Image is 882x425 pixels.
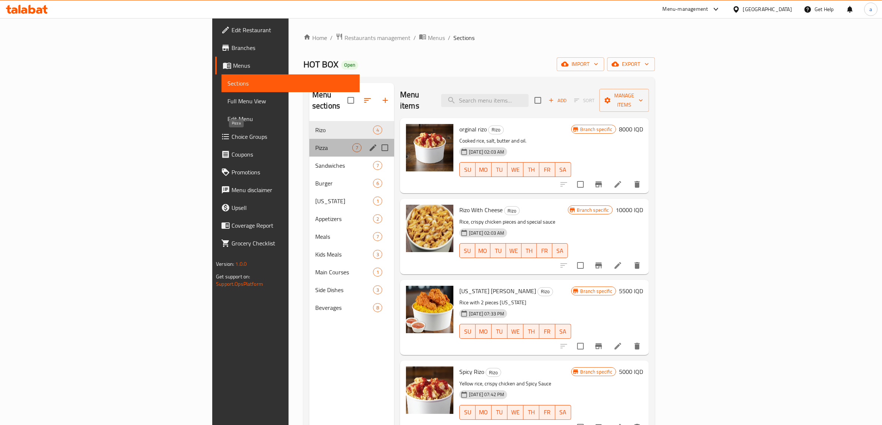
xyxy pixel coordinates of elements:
[373,285,382,294] div: items
[215,145,360,163] a: Coupons
[507,405,523,420] button: WE
[546,95,569,106] span: Add item
[315,143,352,152] span: Pizza
[315,161,373,170] span: Sandwiches
[459,217,568,227] p: Rice, crispy chicken pieces and special sauce
[352,143,362,152] div: items
[343,93,359,108] span: Select all sections
[492,324,507,339] button: TU
[232,150,354,159] span: Coupons
[510,326,520,337] span: WE
[459,136,571,145] p: Cooked rice, salt, butter and oil.
[463,245,472,256] span: SU
[303,33,655,43] nav: breadcrumb
[476,324,492,339] button: MO
[315,214,373,223] span: Appetizers
[616,205,643,215] h6: 10000 IQD
[569,95,599,106] span: Select section first
[309,192,394,210] div: [US_STATE]1
[315,126,373,134] div: Rizo
[315,268,373,277] span: Main Courses
[495,407,505,418] span: TU
[309,157,394,174] div: Sandwiches7
[215,21,360,39] a: Edit Restaurant
[309,210,394,228] div: Appetizers2
[619,367,643,377] h6: 5000 IQD
[315,232,373,241] span: Meals
[526,164,536,175] span: TH
[459,124,487,135] span: orginal rizo
[547,96,568,105] span: Add
[555,162,571,177] button: SA
[475,243,491,258] button: MO
[315,250,373,259] div: Kids Meals
[526,326,536,337] span: TH
[309,281,394,299] div: Side Dishes3
[619,286,643,296] h6: 5500 IQD
[663,5,708,14] div: Menu-management
[613,180,622,189] a: Edit menu item
[488,126,504,134] div: Rizo
[542,164,552,175] span: FR
[233,61,354,70] span: Menus
[506,243,522,258] button: WE
[373,162,382,169] span: 7
[495,164,505,175] span: TU
[492,162,507,177] button: TU
[509,245,519,256] span: WE
[552,243,568,258] button: SA
[232,221,354,230] span: Coverage Report
[466,148,507,155] span: [DATE] 02:03 AM
[495,326,505,337] span: TU
[459,243,475,258] button: SU
[315,197,373,205] div: Kentucky
[215,217,360,234] a: Coverage Report
[492,405,507,420] button: TU
[373,250,382,259] div: items
[613,261,622,270] a: Edit menu item
[216,272,250,281] span: Get support on:
[448,33,450,42] li: /
[315,197,373,205] span: [US_STATE]
[590,175,608,193] button: Branch-specific-item
[459,204,503,215] span: Rizo With Cheese
[315,179,373,188] span: Burger
[613,342,622,351] a: Edit menu item
[526,407,536,418] span: TH
[523,162,539,177] button: TH
[367,142,379,153] button: edit
[619,124,643,134] h6: 8000 IQD
[373,232,382,241] div: items
[215,57,360,74] a: Menus
[599,89,649,112] button: Manage items
[555,405,571,420] button: SA
[478,245,488,256] span: MO
[628,257,646,274] button: delete
[215,181,360,199] a: Menu disclaimer
[309,139,394,157] div: Pizza7edit
[373,303,382,312] div: items
[453,33,475,42] span: Sections
[523,324,539,339] button: TH
[222,92,360,110] a: Full Menu View
[336,33,410,43] a: Restaurants management
[463,326,473,337] span: SU
[537,287,553,296] div: Rizo
[486,368,501,377] div: Rizo
[476,405,492,420] button: MO
[459,285,536,297] span: [US_STATE] [PERSON_NAME]
[232,185,354,194] span: Menu disclaimer
[373,180,382,187] span: 6
[463,164,473,175] span: SU
[522,243,537,258] button: TH
[523,405,539,420] button: TH
[573,177,588,192] span: Select to update
[555,324,571,339] button: SA
[309,228,394,245] div: Meals7
[507,324,523,339] button: WE
[315,303,373,312] span: Beverages
[373,179,382,188] div: items
[215,234,360,252] a: Grocery Checklist
[216,279,263,289] a: Support.OpsPlatform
